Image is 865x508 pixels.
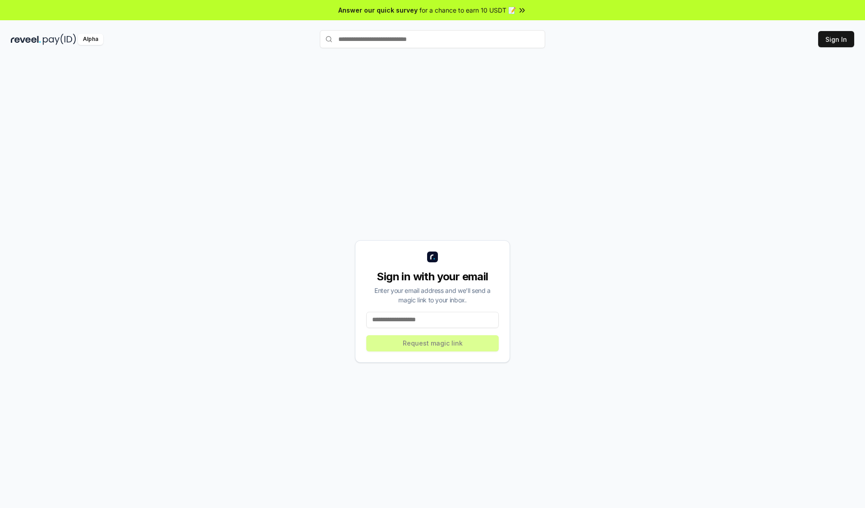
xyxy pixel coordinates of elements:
img: pay_id [43,34,76,45]
div: Alpha [78,34,103,45]
span: for a chance to earn 10 USDT 📝 [419,5,516,15]
img: reveel_dark [11,34,41,45]
img: logo_small [427,252,438,262]
button: Sign In [818,31,854,47]
div: Enter your email address and we’ll send a magic link to your inbox. [366,286,499,305]
div: Sign in with your email [366,270,499,284]
span: Answer our quick survey [338,5,418,15]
